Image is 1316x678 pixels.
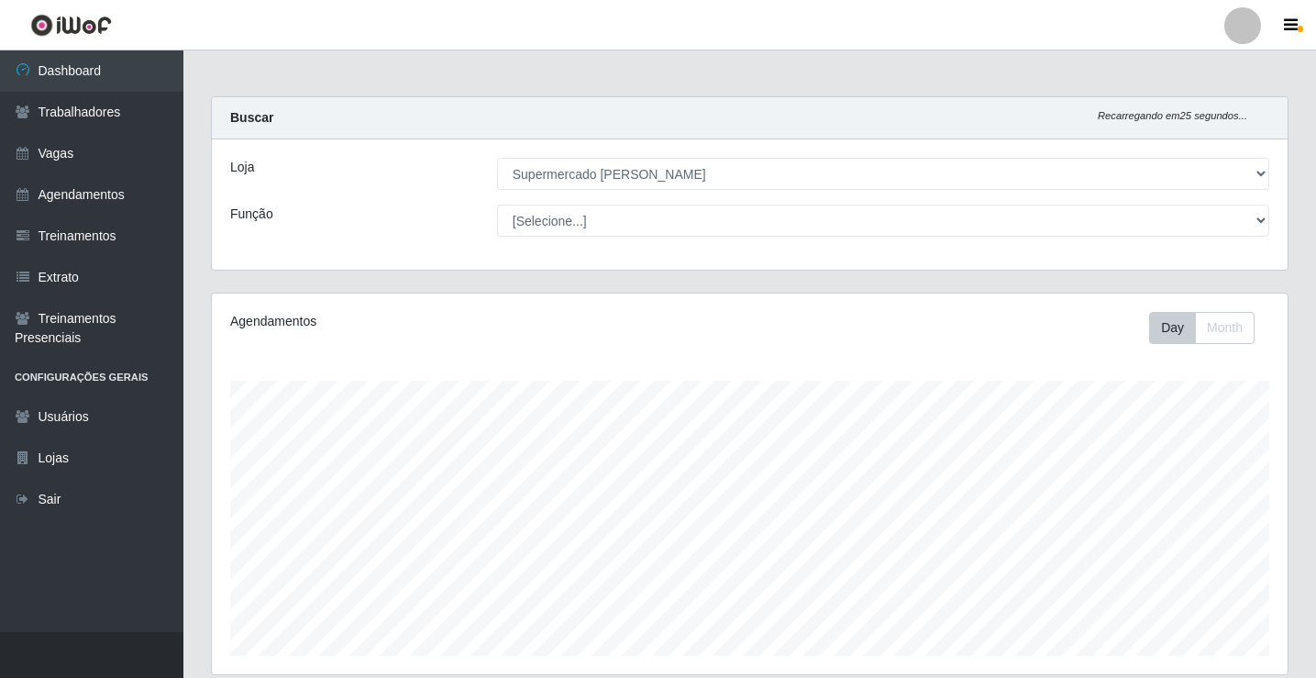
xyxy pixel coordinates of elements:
[1098,110,1247,121] i: Recarregando em 25 segundos...
[230,158,254,177] label: Loja
[1149,312,1196,344] button: Day
[230,312,647,331] div: Agendamentos
[230,205,273,224] label: Função
[230,110,273,125] strong: Buscar
[1149,312,1255,344] div: First group
[30,14,112,37] img: CoreUI Logo
[1195,312,1255,344] button: Month
[1149,312,1269,344] div: Toolbar with button groups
